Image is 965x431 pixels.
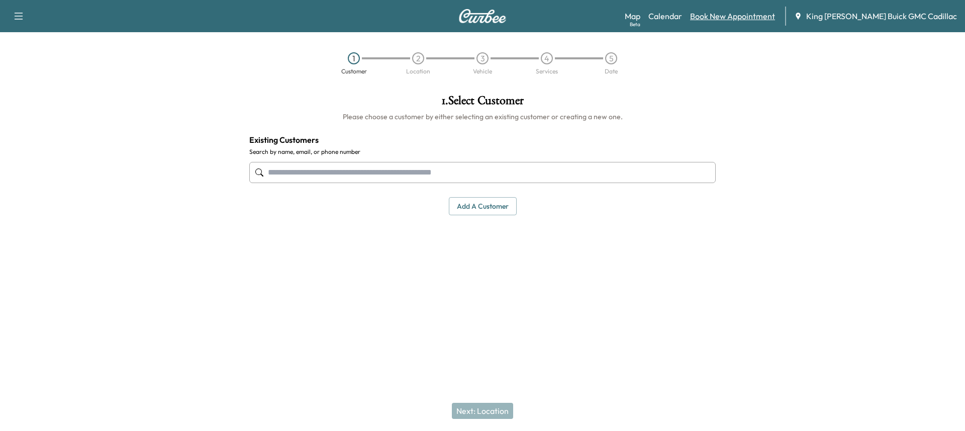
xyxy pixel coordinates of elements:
[458,9,507,23] img: Curbee Logo
[690,10,775,22] a: Book New Appointment
[249,148,716,156] label: Search by name, email, or phone number
[541,52,553,64] div: 4
[476,52,489,64] div: 3
[412,52,424,64] div: 2
[605,52,617,64] div: 5
[348,52,360,64] div: 1
[625,10,640,22] a: MapBeta
[341,68,367,74] div: Customer
[249,95,716,112] h1: 1 . Select Customer
[249,134,716,146] h4: Existing Customers
[406,68,430,74] div: Location
[806,10,957,22] span: King [PERSON_NAME] Buick GMC Cadillac
[449,197,517,216] button: Add a customer
[249,112,716,122] h6: Please choose a customer by either selecting an existing customer or creating a new one.
[605,68,618,74] div: Date
[536,68,558,74] div: Services
[648,10,682,22] a: Calendar
[630,21,640,28] div: Beta
[473,68,492,74] div: Vehicle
